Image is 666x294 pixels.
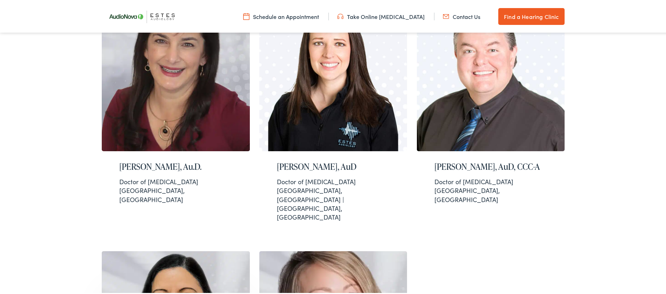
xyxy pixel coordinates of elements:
[434,161,547,171] h2: [PERSON_NAME], AuD, CCC-A
[277,176,390,185] div: Doctor of [MEDICAL_DATA]
[434,176,547,203] div: [GEOGRAPHIC_DATA], [GEOGRAPHIC_DATA]
[243,12,249,19] img: utility icon
[277,176,390,220] div: [GEOGRAPHIC_DATA], [GEOGRAPHIC_DATA] | [GEOGRAPHIC_DATA], [GEOGRAPHIC_DATA]
[119,161,232,171] h2: [PERSON_NAME], Au.D.
[119,176,232,185] div: Doctor of [MEDICAL_DATA]
[337,12,425,19] a: Take Online [MEDICAL_DATA]
[277,161,390,171] h2: [PERSON_NAME], AuD
[243,12,319,19] a: Schedule an Appointment
[434,176,547,185] div: Doctor of [MEDICAL_DATA]
[498,7,564,24] a: Find a Hearing Clinic
[443,12,480,19] a: Contact Us
[337,12,344,19] img: utility icon
[443,12,449,19] img: utility icon
[119,176,232,203] div: [GEOGRAPHIC_DATA], [GEOGRAPHIC_DATA]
